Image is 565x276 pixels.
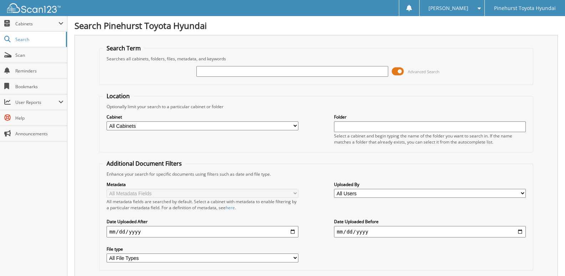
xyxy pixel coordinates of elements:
div: All metadata fields are searched by default. Select a cabinet with metadata to enable filtering b... [107,199,298,211]
label: Cabinet [107,114,298,120]
div: Searches all cabinets, folders, files, metadata, and keywords [103,56,529,62]
label: File type [107,246,298,252]
span: Cabinets [15,21,58,27]
span: Help [15,115,63,121]
input: start [107,226,298,237]
span: Announcements [15,131,63,137]
span: Scan [15,52,63,58]
span: Search [15,36,62,42]
legend: Location [103,92,133,100]
a: here [226,205,235,211]
span: [PERSON_NAME] [428,6,468,10]
img: scan123-logo-white.svg [7,3,61,13]
legend: Search Term [103,44,144,52]
label: Metadata [107,181,298,187]
label: Date Uploaded Before [334,219,526,225]
div: Enhance your search for specific documents using filters such as date and file type. [103,171,529,177]
span: User Reports [15,99,58,105]
label: Folder [334,114,526,120]
div: Select a cabinet and begin typing the name of the folder you want to search in. If the name match... [334,133,526,145]
input: end [334,226,526,237]
span: Advanced Search [408,69,440,74]
label: Uploaded By [334,181,526,187]
h1: Search Pinehurst Toyota Hyundai [75,20,558,31]
label: Date Uploaded After [107,219,298,225]
div: Optionally limit your search to a particular cabinet or folder [103,104,529,110]
span: Reminders [15,68,63,74]
span: Bookmarks [15,84,63,90]
span: Pinehurst Toyota Hyundai [494,6,556,10]
legend: Additional Document Filters [103,160,185,167]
